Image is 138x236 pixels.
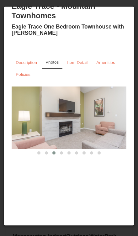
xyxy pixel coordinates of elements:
[67,60,88,65] small: Item Detail
[12,56,41,69] a: Description
[45,60,59,65] small: Photos
[63,56,92,69] a: Item Detail
[42,56,62,69] a: Photos
[96,60,115,65] small: Amenities
[12,2,126,20] h3: Eagle Trace - Mountain Townhomes
[16,60,37,65] small: Description
[12,87,126,149] img: Renovated Living Room
[12,24,126,36] h4: Eagle Trace One Bedroom Townhouse with [PERSON_NAME]
[12,68,34,81] a: Policies
[92,56,119,69] a: Amenities
[16,72,30,77] small: Policies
